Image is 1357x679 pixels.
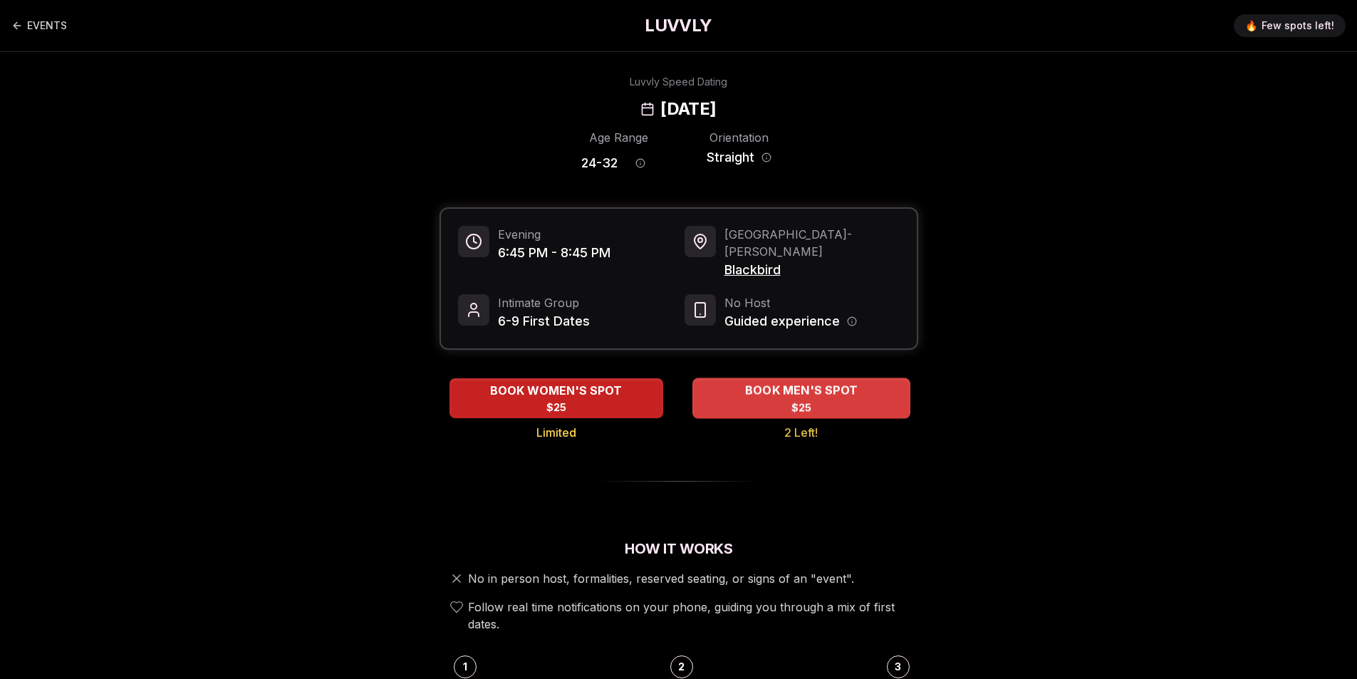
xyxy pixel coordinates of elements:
[724,260,900,280] span: Blackbird
[546,400,566,415] span: $25
[707,147,754,167] span: Straight
[724,294,857,311] span: No Host
[487,382,625,399] span: BOOK WOMEN'S SPOT
[468,598,913,633] span: Follow real time notifications on your phone, guiding you through a mix of first dates.
[468,570,854,587] span: No in person host, formalities, reserved seating, or signs of an "event".
[645,14,712,37] a: LUVVLY
[625,147,656,179] button: Age range information
[498,311,590,331] span: 6-9 First Dates
[742,382,860,399] span: BOOK MEN'S SPOT
[536,424,576,441] span: Limited
[791,400,811,415] span: $25
[887,655,910,678] div: 3
[498,243,610,263] span: 6:45 PM - 8:45 PM
[660,98,716,120] h2: [DATE]
[440,539,918,559] h2: How It Works
[692,378,910,418] button: BOOK MEN'S SPOT - 2 Left!
[784,424,818,441] span: 2 Left!
[581,129,656,146] div: Age Range
[630,75,727,89] div: Luvvly Speed Dating
[724,226,900,260] span: [GEOGRAPHIC_DATA] - [PERSON_NAME]
[498,294,590,311] span: Intimate Group
[847,316,857,326] button: Host information
[11,11,67,40] a: Back to events
[761,152,771,162] button: Orientation information
[724,311,840,331] span: Guided experience
[670,655,693,678] div: 2
[449,378,663,418] button: BOOK WOMEN'S SPOT - Limited
[581,153,618,173] span: 24 - 32
[702,129,776,146] div: Orientation
[454,655,477,678] div: 1
[498,226,610,243] span: Evening
[1245,19,1257,33] span: 🔥
[1262,19,1334,33] span: Few spots left!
